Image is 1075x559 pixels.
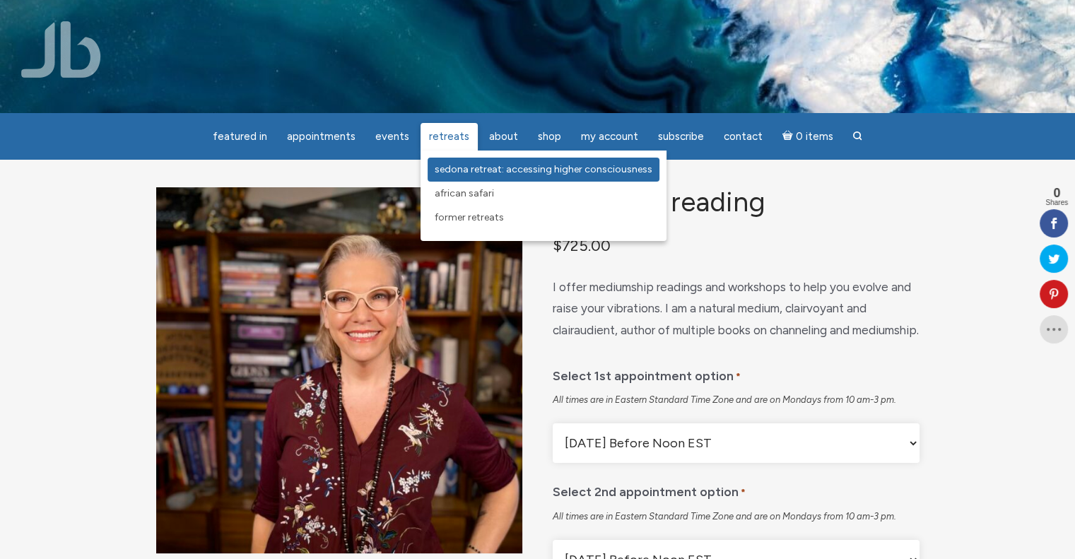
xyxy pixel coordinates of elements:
i: Cart [782,130,796,143]
span: Appointments [287,130,356,143]
span: Retreats [429,130,469,143]
label: Select 1st appointment option [553,358,741,389]
span: Subscribe [658,130,704,143]
span: Former Retreats [435,211,504,223]
span: featured in [213,130,267,143]
span: $ [553,236,562,254]
span: My Account [581,130,638,143]
a: My Account [572,123,647,151]
a: Former Retreats [428,206,659,230]
a: Shop [529,123,570,151]
span: 0 [1045,187,1068,199]
a: African Safari [428,182,659,206]
img: One Hour Reading [156,187,522,553]
div: All times are in Eastern Standard Time Zone and are on Mondays from 10 am-3 pm. [553,510,919,523]
span: 0 items [795,131,833,142]
span: Events [375,130,409,143]
span: Contact [724,130,763,143]
label: Select 2nd appointment option [553,474,746,505]
div: All times are in Eastern Standard Time Zone and are on Mondays from 10 am-3 pm. [553,394,919,406]
a: About [481,123,527,151]
span: I offer mediumship readings and workshops to help you evolve and raise your vibrations. I am a na... [553,280,919,337]
a: Sedona Retreat: Accessing Higher Consciousness [428,158,659,182]
h1: One Hour Reading [553,187,919,218]
a: featured in [204,123,276,151]
img: Jamie Butler. The Everyday Medium [21,21,101,78]
span: Shares [1045,199,1068,206]
a: Retreats [421,123,478,151]
a: Appointments [278,123,364,151]
span: African Safari [435,187,494,199]
span: Sedona Retreat: Accessing Higher Consciousness [435,163,652,175]
span: About [489,130,518,143]
a: Contact [715,123,771,151]
a: Cart0 items [774,122,842,151]
a: Events [367,123,418,151]
span: Shop [538,130,561,143]
bdi: 725.00 [553,236,611,254]
a: Subscribe [650,123,712,151]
